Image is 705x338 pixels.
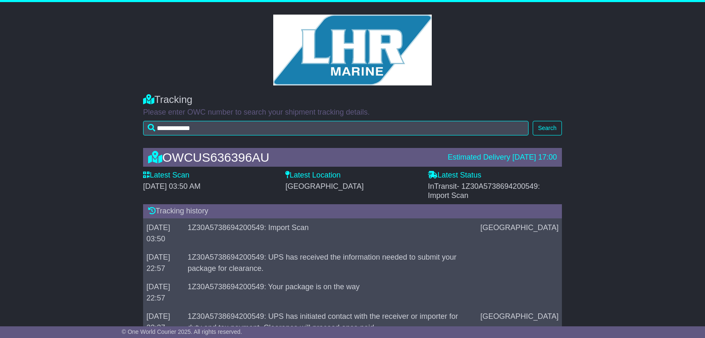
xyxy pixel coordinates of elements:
span: [DATE] 03:50 AM [143,182,201,190]
td: [GEOGRAPHIC_DATA] [477,307,562,337]
td: 1Z30A5738694200549: Import Scan [184,218,477,248]
td: [DATE] 22:37 [143,307,184,337]
td: [GEOGRAPHIC_DATA] [477,218,562,248]
span: InTransit [428,182,540,200]
img: GetCustomerLogo [273,15,432,85]
div: Estimated Delivery [DATE] 17:00 [448,153,557,162]
td: 1Z30A5738694200549: Your package is on the way [184,278,477,307]
td: [DATE] 03:50 [143,218,184,248]
span: [GEOGRAPHIC_DATA] [285,182,363,190]
td: [DATE] 22:57 [143,278,184,307]
td: [DATE] 22:57 [143,248,184,278]
td: 1Z30A5738694200549: UPS has initiated contact with the receiver or importer for duty and tax paym... [184,307,477,337]
p: Please enter OWC number to search your shipment tracking details. [143,108,562,117]
label: Latest Status [428,171,481,180]
span: - 1Z30A5738694200549: Import Scan [428,182,540,200]
span: © One World Courier 2025. All rights reserved. [122,328,242,335]
div: Tracking [143,94,562,106]
td: 1Z30A5738694200549: UPS has received the information needed to submit your package for clearance. [184,248,477,278]
label: Latest Scan [143,171,189,180]
button: Search [533,121,562,135]
div: OWCUS636396AU [144,150,443,164]
div: Tracking history [143,204,562,218]
label: Latest Location [285,171,340,180]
